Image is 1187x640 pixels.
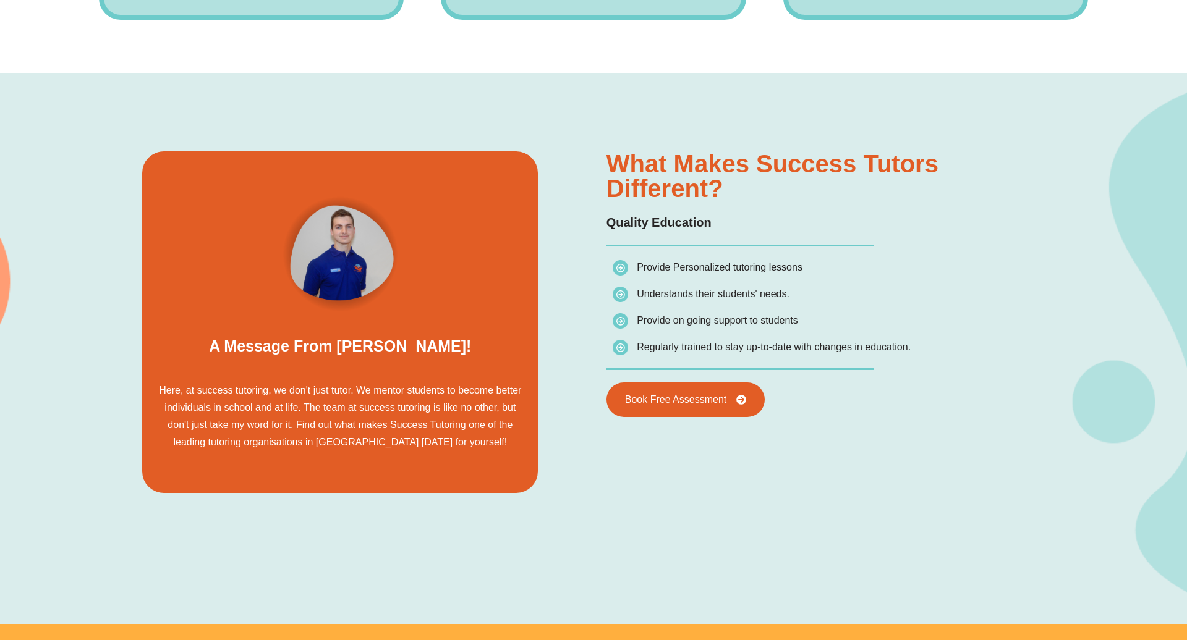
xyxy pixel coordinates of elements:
h2: A message from [PERSON_NAME]! [209,334,471,358]
img: icon-list.png [613,313,628,329]
p: Here, at success tutoring, we don't just tutor. We mentor students to become better individuals i... [153,382,527,451]
img: icon-list.png [613,340,628,355]
h3: What makes Success Tutors different? [606,151,1052,201]
span: Regularly trained to stay up-to-date with changes in education. [637,342,911,352]
img: icon-list.png [613,260,628,276]
span: Provide Personalized tutoring lessons [637,262,802,272]
img: icon-list.png [613,287,628,302]
span: Book Free Assessment [625,395,727,405]
span: Provide on going support to students [637,315,798,326]
p: Quality Education [606,213,1052,232]
span: Understands their students' needs. [637,288,789,299]
iframe: Chat Widget [975,500,1187,640]
a: Book Free Assessment [606,382,765,417]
